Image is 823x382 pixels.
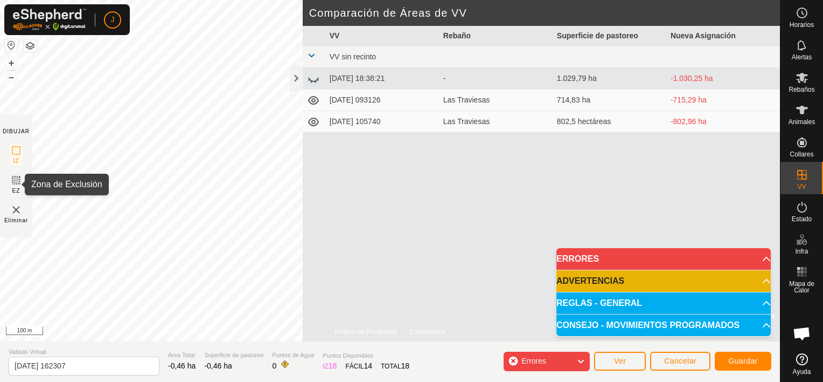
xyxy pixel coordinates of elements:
span: Ver [614,357,626,365]
p-accordion-header: ADVERTENCIAS [556,270,771,292]
a: Contáctenos [409,327,445,337]
img: Logo Gallagher [13,9,86,31]
span: EZ [12,187,20,195]
span: VV sin recinto [330,52,376,61]
span: CONSEJO - MOVIMIENTOS PROGRAMADOS [556,321,740,330]
span: Errores [521,357,546,365]
font: FÁCIL [345,363,372,370]
font: TOTAL [381,363,409,370]
font: -715,29 ha [671,95,707,104]
h2: Comparación de Áreas de VV [309,6,780,19]
span: 18 [329,361,337,370]
button: Cancelar [650,352,710,371]
td: 714,83 ha [553,90,666,111]
p-accordion-header: REGLAS - GENERAL [556,292,771,314]
font: IZ [323,363,337,370]
span: Vallado Virtual [9,347,159,357]
span: Animales [789,119,815,125]
span: Rebaños [789,86,814,93]
span: J [111,14,115,25]
button: Restablecer Mapa [5,39,18,52]
th: VV [325,26,439,46]
span: VV [797,183,806,190]
span: REGLAS - GENERAL [556,299,642,308]
p-accordion-header: CONSEJO - MOVIMIENTOS PROGRAMADOS [556,315,771,336]
span: 18 [401,361,410,370]
button: Ver [594,352,646,371]
th: Rebaño [439,26,553,46]
span: Ayuda [793,369,811,375]
span: Cancelar [664,357,696,365]
span: 14 [364,361,372,370]
span: Puntos Disponibles [323,351,409,360]
div: - [443,73,548,84]
a: Política de Privacidad [334,327,396,337]
button: Guardar [715,352,771,371]
span: ADVERTENCIAS [556,277,624,285]
td: [DATE] 105740 [325,111,439,133]
div: Las Traviesas [443,94,548,106]
span: Horarios [790,22,814,28]
button: – [5,71,18,84]
span: Collares [790,151,813,158]
span: Puntos de Agua [272,351,314,360]
span: Alertas [792,54,812,60]
div: Chat abierto [786,317,818,350]
div: DIBUJAR [3,127,30,135]
button: Capas del Mapa [24,39,37,52]
span: Mapa de Calor [783,281,820,294]
span: ERRORES [556,255,599,263]
span: Estado [792,216,812,222]
th: Superficie de pastoreo [553,26,666,46]
span: 0 [272,361,276,370]
div: Las Traviesas [443,116,548,127]
span: Área Total [168,351,196,360]
a: Ayuda [780,349,823,379]
button: + [5,57,18,70]
font: -1.030,25 ha [671,74,713,83]
td: [DATE] 093126 [325,90,439,111]
td: 1.029,79 ha [553,68,666,90]
span: -0,46 ha [204,361,232,370]
span: IZ [13,157,19,165]
span: Eliminar [4,216,28,224]
p-accordion-header: ERRORES [556,248,771,270]
span: Infra [795,248,808,255]
span: -0,46 ha [168,361,196,370]
td: 802,5 hectáreas [553,111,666,133]
span: Superficie de pastoreo [204,351,263,360]
td: [DATE] 18:38:21 [325,68,439,90]
span: Guardar [728,357,758,365]
th: Nueva Asignación [666,26,780,46]
font: -802,96 ha [671,117,707,126]
img: VV [10,203,23,216]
